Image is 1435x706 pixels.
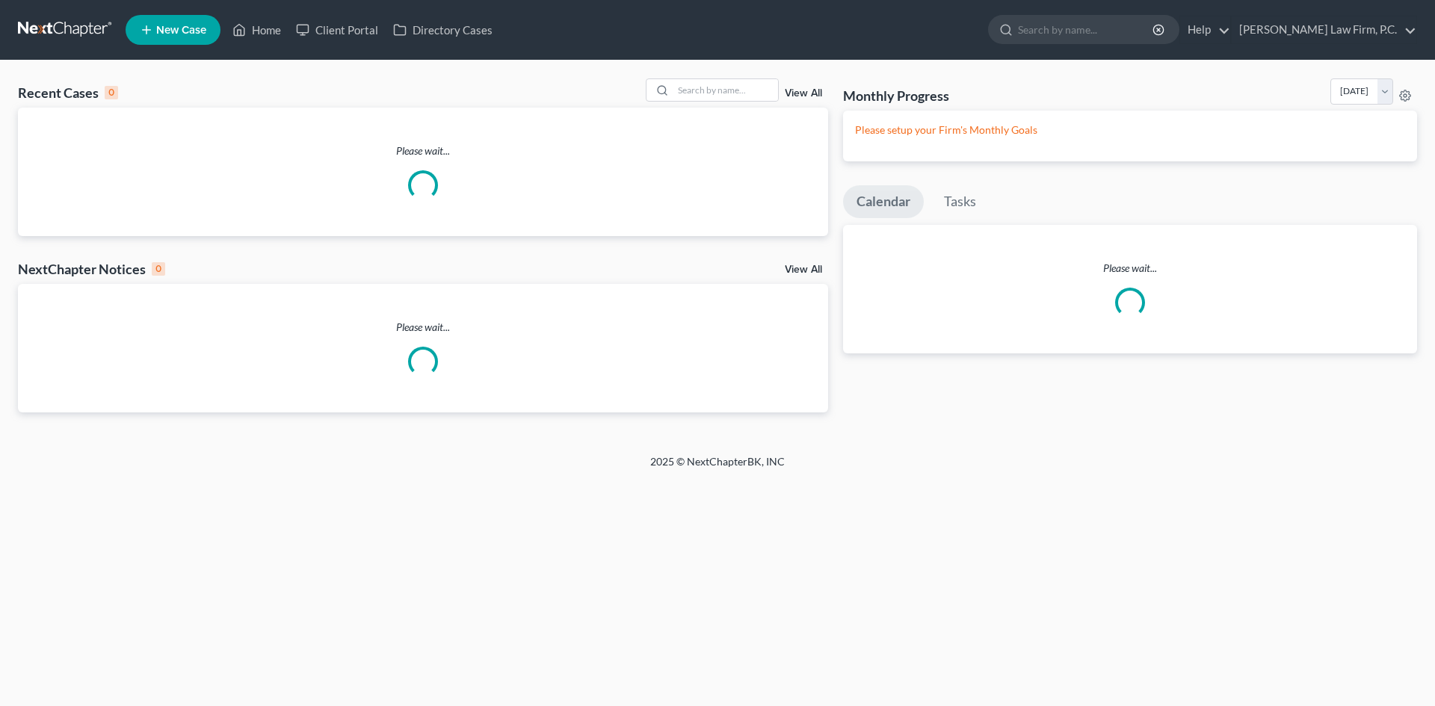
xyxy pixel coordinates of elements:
[105,86,118,99] div: 0
[1018,16,1155,43] input: Search by name...
[785,88,822,99] a: View All
[1232,16,1416,43] a: [PERSON_NAME] Law Firm, P.C.
[843,87,949,105] h3: Monthly Progress
[288,16,386,43] a: Client Portal
[931,185,990,218] a: Tasks
[156,25,206,36] span: New Case
[855,123,1405,137] p: Please setup your Firm's Monthly Goals
[785,264,822,275] a: View All
[18,143,828,158] p: Please wait...
[843,185,924,218] a: Calendar
[673,79,778,101] input: Search by name...
[18,260,165,278] div: NextChapter Notices
[18,320,828,335] p: Please wait...
[225,16,288,43] a: Home
[291,454,1144,481] div: 2025 © NextChapterBK, INC
[152,262,165,276] div: 0
[18,84,118,102] div: Recent Cases
[843,261,1417,276] p: Please wait...
[1180,16,1230,43] a: Help
[386,16,500,43] a: Directory Cases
